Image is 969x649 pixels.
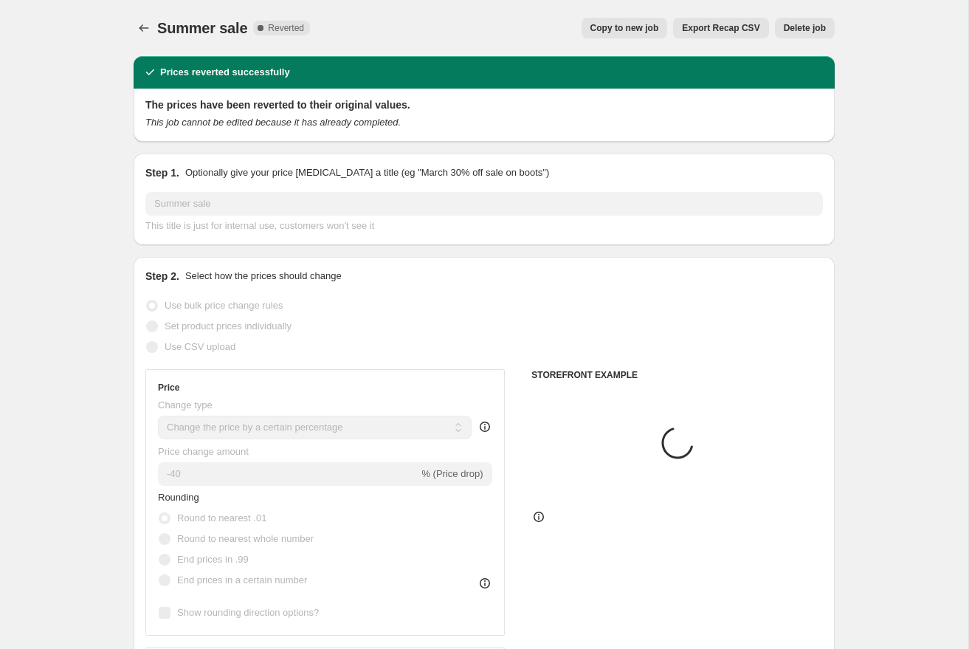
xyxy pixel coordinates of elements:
[134,18,154,38] button: Price change jobs
[165,341,235,352] span: Use CSV upload
[158,446,249,457] span: Price change amount
[145,117,401,128] i: This job cannot be edited because it has already completed.
[157,20,247,36] span: Summer sale
[145,165,179,180] h2: Step 1.
[590,22,659,34] span: Copy to new job
[145,220,374,231] span: This title is just for internal use, customers won't see it
[177,512,266,523] span: Round to nearest .01
[158,462,418,486] input: -15
[177,607,319,618] span: Show rounding direction options?
[145,97,823,112] h2: The prices have been reverted to their original values.
[158,399,213,411] span: Change type
[421,468,483,479] span: % (Price drop)
[145,269,179,284] h2: Step 2.
[673,18,768,38] button: Export Recap CSV
[158,492,199,503] span: Rounding
[268,22,304,34] span: Reverted
[165,300,283,311] span: Use bulk price change rules
[158,382,179,394] h3: Price
[682,22,759,34] span: Export Recap CSV
[145,192,823,216] input: 30% off holiday sale
[477,419,492,434] div: help
[177,574,307,586] span: End prices in a certain number
[177,533,314,544] span: Round to nearest whole number
[775,18,835,38] button: Delete job
[185,269,342,284] p: Select how the prices should change
[784,22,826,34] span: Delete job
[531,369,823,381] h6: STOREFRONT EXAMPLE
[165,320,292,332] span: Set product prices individually
[582,18,668,38] button: Copy to new job
[160,65,290,80] h2: Prices reverted successfully
[185,165,549,180] p: Optionally give your price [MEDICAL_DATA] a title (eg "March 30% off sale on boots")
[177,554,249,565] span: End prices in .99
